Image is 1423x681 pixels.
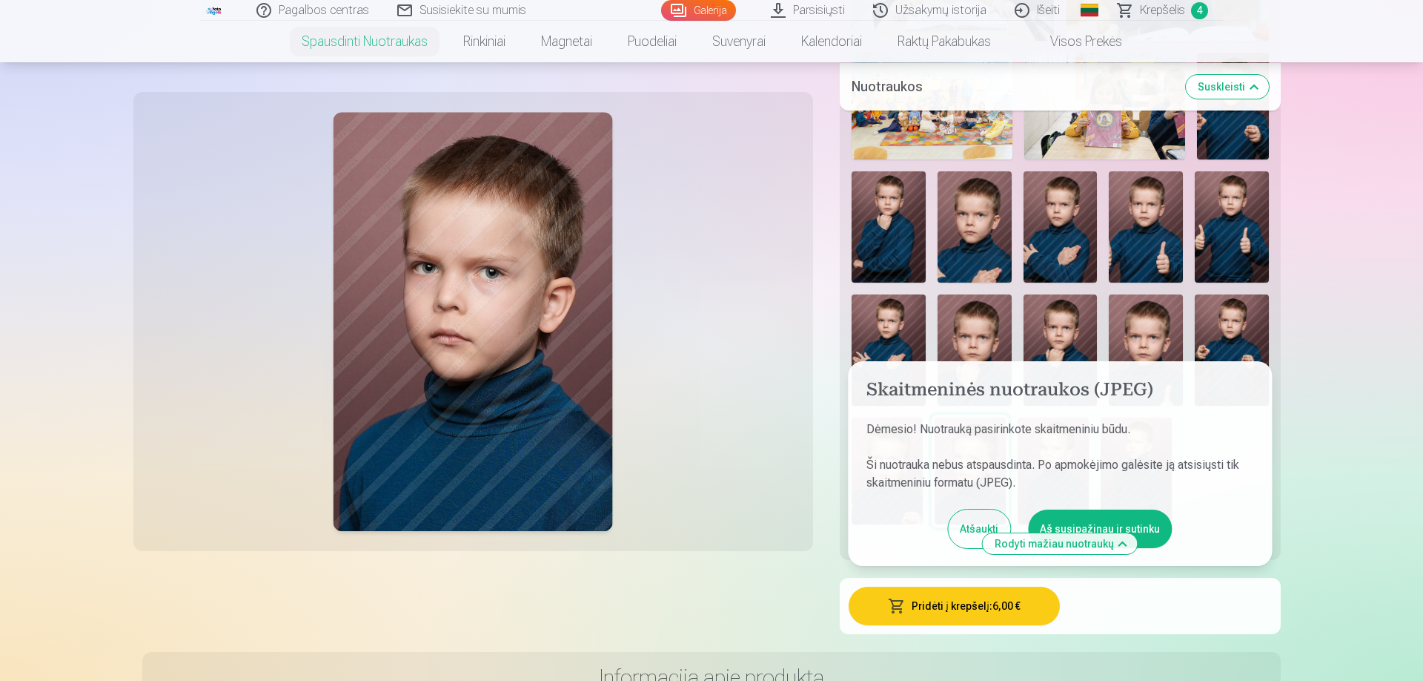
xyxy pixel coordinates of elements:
p: Dėmesio! Nuotrauką pasirinkote skaitmeniniu būdu. [866,421,1254,438]
button: Pridėti į krepšelį:6,00 € [849,587,1061,625]
a: Rinkiniai [445,21,523,62]
button: Suskleisti [1186,74,1269,98]
a: Raktų pakabukas [880,21,1009,62]
a: Puodeliai [610,21,694,62]
a: Visos prekės [1009,21,1140,62]
button: Rodyti mažiau nuotraukų [983,533,1138,554]
a: Kalendoriai [783,21,880,62]
button: Atšaukti [948,510,1010,548]
h4: Skaitmeninės nuotraukos (JPEG) [866,379,1254,403]
button: Aš susipažinau ir sutinku [1028,510,1172,548]
span: Krepšelis [1140,1,1185,19]
h5: Nuotraukos [852,76,1174,96]
a: Spausdinti nuotraukas [284,21,445,62]
span: 4 [1191,2,1208,19]
a: Magnetai [523,21,610,62]
p: Ši nuotrauka nebus atspausdinta. Po apmokėjimo galėsite ją atsisiųsti tik skaitmeniniu formatu (J... [866,456,1254,492]
img: /fa5 [206,6,222,15]
a: Suvenyrai [694,21,783,62]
